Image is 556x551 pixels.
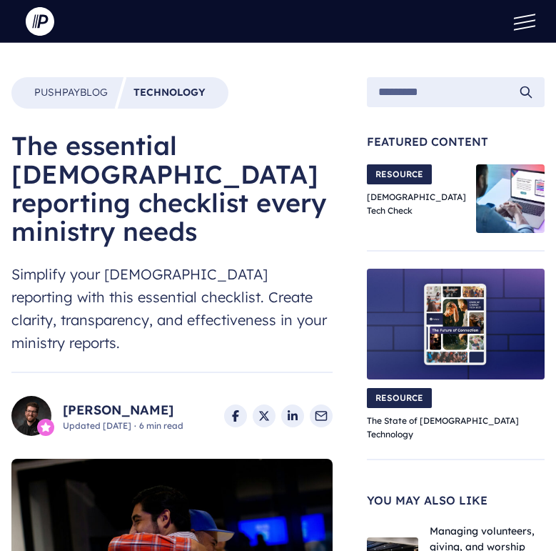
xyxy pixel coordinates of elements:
[11,131,333,246] h1: The essential [DEMOGRAPHIC_DATA] reporting checklist every ministry needs
[476,164,545,233] img: Church Tech Check Blog Hero Image
[63,400,183,420] a: [PERSON_NAME]
[367,192,466,217] a: [DEMOGRAPHIC_DATA] Tech Check
[281,404,304,427] a: Share on LinkedIn
[253,404,276,427] a: Share on X
[34,86,108,100] a: PushpayBlog
[133,86,206,100] a: Technology
[134,420,136,431] span: ·
[11,263,333,354] span: Simplify your [DEMOGRAPHIC_DATA] reporting with this essential checklist. Create clarity, transpa...
[367,388,432,408] span: RESOURCE
[11,396,51,436] img: Jonathan Louvis
[367,164,432,184] span: RESOURCE
[63,420,183,432] span: Updated [DATE] 6 min read
[367,136,545,147] span: Featured Content
[34,86,80,99] span: Pushpay
[367,495,545,506] span: You May Also Like
[224,404,247,427] a: Share on Facebook
[310,404,333,427] a: Share via Email
[367,415,519,440] a: The State of [DEMOGRAPHIC_DATA] Technology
